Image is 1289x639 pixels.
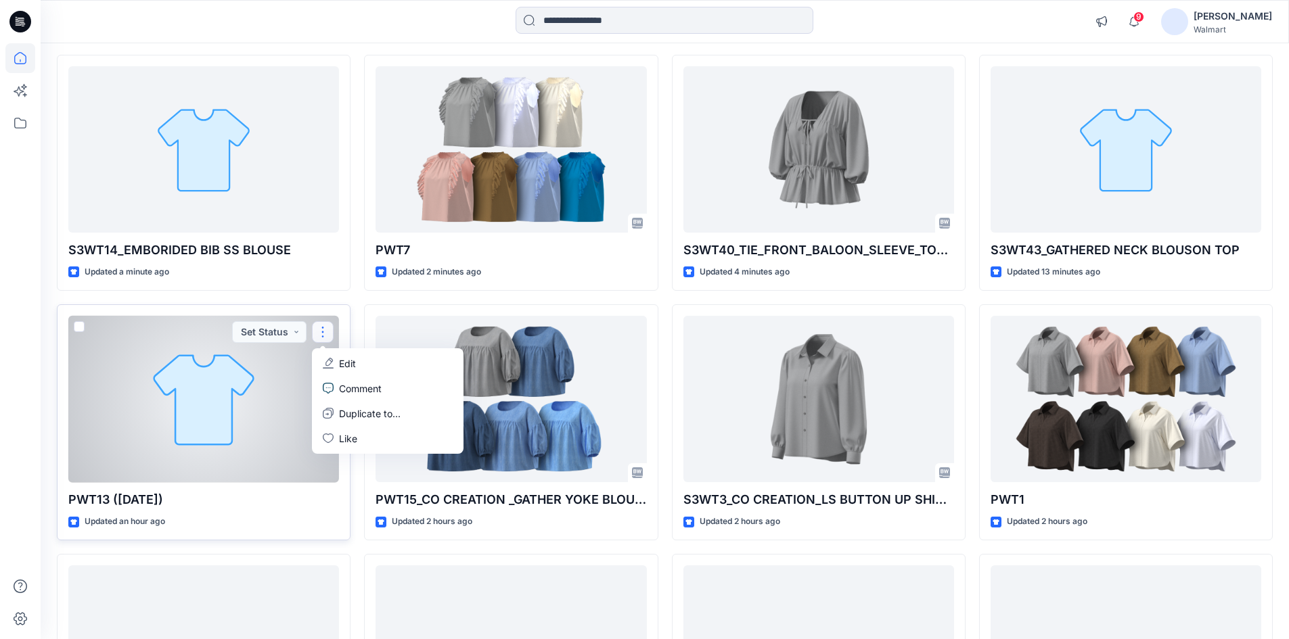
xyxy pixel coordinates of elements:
[700,515,780,529] p: Updated 2 hours ago
[1161,8,1188,35] img: avatar
[68,241,339,260] p: S3WT14_EMBORIDED BIB SS BLOUSE
[683,66,954,233] a: S3WT40_TIE_FRONT_BALOON_SLEEVE_TOP (15-09-2025 )
[68,66,339,233] a: S3WT14_EMBORIDED BIB SS BLOUSE
[68,316,339,483] a: PWT13 (15-09-25)
[315,351,461,376] a: Edit
[683,490,954,509] p: S3WT3_CO CREATION_LS BUTTON UP SHIRT W-GATHERED SLEEVE
[376,490,646,509] p: PWT15_CO CREATION _GATHER YOKE BLOUSE
[1194,24,1272,34] div: Walmart
[683,316,954,483] a: S3WT3_CO CREATION_LS BUTTON UP SHIRT W-GATHERED SLEEVE
[68,490,339,509] p: PWT13 ([DATE])
[339,406,401,421] p: Duplicate to...
[376,66,646,233] a: PWT7
[1007,265,1100,279] p: Updated 13 minutes ago
[339,381,382,396] p: Comment
[376,316,646,483] a: PWT15_CO CREATION _GATHER YOKE BLOUSE
[1194,8,1272,24] div: [PERSON_NAME]
[1007,515,1087,529] p: Updated 2 hours ago
[1133,11,1144,22] span: 9
[339,356,356,371] p: Edit
[700,265,790,279] p: Updated 4 minutes ago
[683,241,954,260] p: S3WT40_TIE_FRONT_BALOON_SLEEVE_TOP ([DATE] )
[339,431,357,446] p: Like
[991,66,1261,233] a: S3WT43_GATHERED NECK BLOUSON TOP
[85,265,169,279] p: Updated a minute ago
[991,490,1261,509] p: PWT1
[85,515,165,529] p: Updated an hour ago
[991,241,1261,260] p: S3WT43_GATHERED NECK BLOUSON TOP
[392,515,472,529] p: Updated 2 hours ago
[991,316,1261,483] a: PWT1
[392,265,481,279] p: Updated 2 minutes ago
[376,241,646,260] p: PWT7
